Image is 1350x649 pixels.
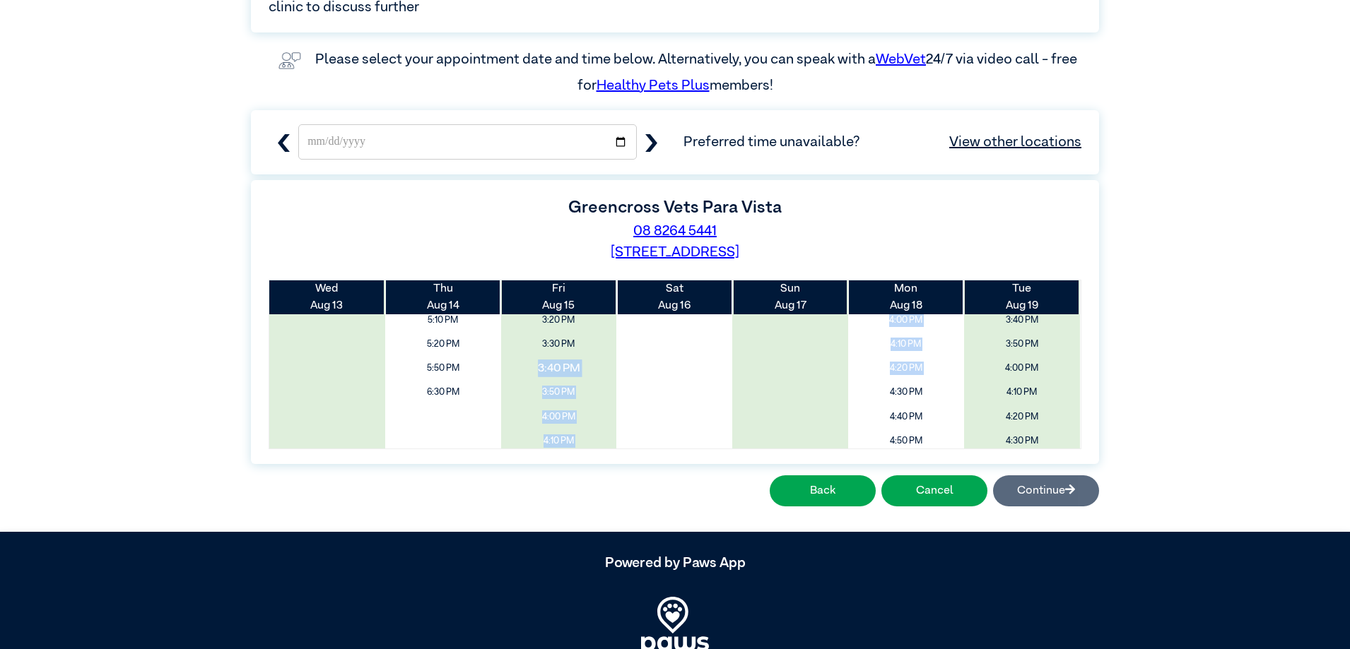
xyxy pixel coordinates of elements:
[390,334,496,355] span: 5:20 PM
[390,382,496,403] span: 6:30 PM
[848,280,964,314] th: Aug 18
[269,280,385,314] th: Aug 13
[969,382,1075,403] span: 4:10 PM
[770,475,876,506] button: Back
[506,407,612,427] span: 4:00 PM
[611,245,739,259] a: [STREET_ADDRESS]
[506,431,612,451] span: 4:10 PM
[385,280,501,314] th: Aug 14
[616,280,732,314] th: Aug 16
[969,407,1075,427] span: 4:20 PM
[251,554,1099,571] h5: Powered by Paws App
[506,382,612,403] span: 3:50 PM
[683,131,1081,153] span: Preferred time unavailable?
[853,407,959,427] span: 4:40 PM
[506,310,612,331] span: 3:20 PM
[949,131,1081,153] a: View other locations
[501,280,617,314] th: Aug 15
[853,431,959,451] span: 4:50 PM
[969,358,1075,379] span: 4:00 PM
[490,355,628,382] span: 3:40 PM
[732,280,848,314] th: Aug 17
[853,382,959,403] span: 4:30 PM
[853,358,959,379] span: 4:20 PM
[969,310,1075,331] span: 3:40 PM
[969,431,1075,451] span: 4:30 PM
[506,334,612,355] span: 3:30 PM
[273,47,307,75] img: vet
[633,224,717,238] a: 08 8264 5441
[853,334,959,355] span: 4:10 PM
[964,280,1080,314] th: Aug 19
[853,310,959,331] span: 4:00 PM
[390,358,496,379] span: 5:50 PM
[315,52,1080,92] label: Please select your appointment date and time below. Alternatively, you can speak with a 24/7 via ...
[390,310,496,331] span: 5:10 PM
[597,78,710,93] a: Healthy Pets Plus
[568,199,782,216] label: Greencross Vets Para Vista
[881,475,987,506] button: Cancel
[876,52,926,66] a: WebVet
[969,334,1075,355] span: 3:50 PM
